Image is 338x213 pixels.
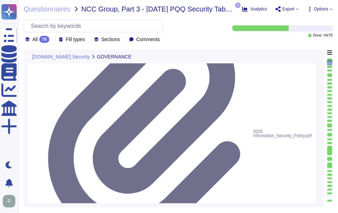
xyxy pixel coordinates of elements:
[314,7,328,11] span: Options
[66,37,85,42] span: Fill types
[3,195,15,207] img: user
[242,6,267,12] button: Analytics
[81,6,234,13] span: NCC Group, Part 3 - [DATE] PQQ Security Tab v2.2
[32,54,90,59] span: [DOMAIN_NAME] Security
[324,34,332,37] span: 44 / 78
[32,37,38,42] span: All
[39,36,49,43] div: 78
[235,2,241,8] span: 1
[24,6,71,13] span: Questionnaires
[136,37,160,42] span: Comments
[27,20,162,32] input: Search by keywords
[282,7,295,11] span: Export
[313,34,322,37] span: Done:
[250,7,267,11] span: Analytics
[101,37,120,42] span: Sections
[1,194,20,209] button: user
[253,128,312,139] span: 2025 Information_Security_Policy.pdf
[97,54,131,59] span: GOVERNANCE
